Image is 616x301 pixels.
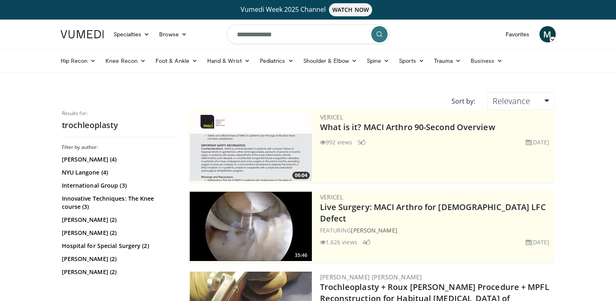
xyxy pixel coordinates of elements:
[56,53,101,69] a: Hip Recon
[62,3,555,16] a: Vumedi Week 2025 ChannelWATCH NOW
[62,195,174,211] a: Innovative Techniques: The Knee course (3)
[62,181,174,190] a: International Group (3)
[320,193,344,201] a: Vericel
[539,26,556,42] a: M
[362,238,370,246] li: 4
[501,26,535,42] a: Favorites
[190,112,312,181] a: 06:04
[227,24,390,44] input: Search topics, interventions
[445,92,481,110] div: Sort by:
[154,26,192,42] a: Browse
[62,255,174,263] a: [PERSON_NAME] (2)
[62,268,174,276] a: [PERSON_NAME] (2)
[320,138,353,146] li: 992 views
[493,95,530,106] span: Relevance
[526,138,550,146] li: [DATE]
[292,172,310,179] span: 06:04
[329,3,372,16] span: WATCH NOW
[526,238,550,246] li: [DATE]
[487,92,554,110] a: Relevance
[292,252,310,259] span: 35:46
[62,216,174,224] a: [PERSON_NAME] (2)
[62,242,174,250] a: Hospital for Special Surgery (2)
[109,26,155,42] a: Specialties
[190,192,312,261] img: eb023345-1e2d-4374-a840-ddbc99f8c97c.300x170_q85_crop-smart_upscale.jpg
[320,226,553,235] div: FEATURING
[320,273,422,281] a: [PERSON_NAME] [PERSON_NAME]
[62,120,176,131] h2: trochleoplasty
[101,53,151,69] a: Knee Recon
[320,238,357,246] li: 1,626 views
[62,144,176,150] h3: Filter by author:
[255,53,298,69] a: Pediatrics
[190,112,312,181] img: aa6cc8ed-3dbf-4b6a-8d82-4a06f68b6688.300x170_q85_crop-smart_upscale.jpg
[151,53,202,69] a: Foot & Ankle
[62,110,176,117] p: Results for:
[351,226,397,234] a: [PERSON_NAME]
[202,53,255,69] a: Hand & Wrist
[320,201,546,224] a: Live Surgery: MACI Arthro for [DEMOGRAPHIC_DATA] LFC Defect
[62,168,174,177] a: NYU Langone (4)
[320,113,344,121] a: Vericel
[320,122,495,133] a: What is it? MACI Arthro 90-Second Overview
[62,155,174,164] a: [PERSON_NAME] (4)
[62,229,174,237] a: [PERSON_NAME] (2)
[61,30,104,38] img: VuMedi Logo
[429,53,466,69] a: Trauma
[394,53,429,69] a: Sports
[298,53,362,69] a: Shoulder & Elbow
[190,192,312,261] a: 35:46
[362,53,394,69] a: Spine
[466,53,507,69] a: Business
[357,138,366,146] li: 5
